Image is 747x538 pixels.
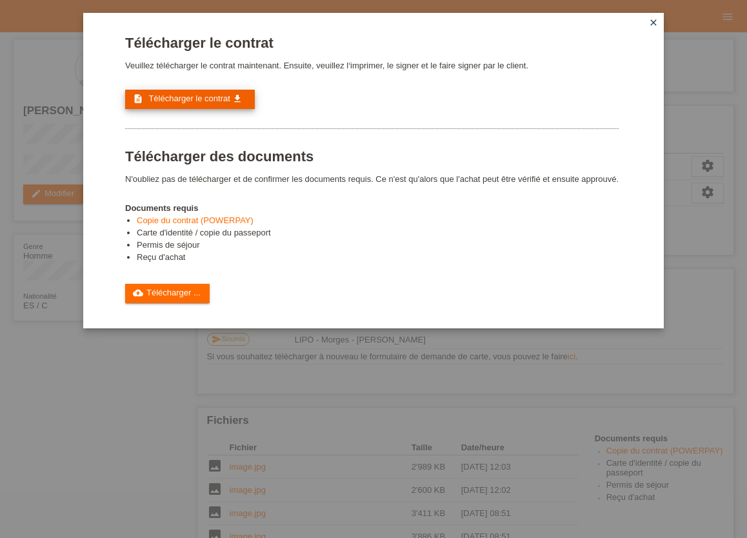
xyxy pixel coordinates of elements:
i: description [133,94,143,104]
a: description Télécharger le contrat get_app [125,90,255,109]
i: cloud_upload [133,288,143,298]
li: Reçu d'achat [137,252,619,264]
h4: Documents requis [125,203,619,213]
li: Carte d'identité / copie du passeport [137,228,619,240]
i: close [648,17,659,28]
p: Veuillez télécharger le contrat maintenant. Ensuite, veuillez l‘imprimer, le signer et le faire s... [125,61,619,70]
h1: Télécharger des documents [125,148,619,164]
li: Permis de séjour [137,240,619,252]
i: get_app [232,94,243,104]
p: N'oubliez pas de télécharger et de confirmer les documents requis. Ce n'est qu'alors que l'achat ... [125,174,619,184]
a: cloud_uploadTélécharger ... [125,284,210,303]
a: close [645,16,662,31]
a: Copie du contrat (POWERPAY) [137,215,254,225]
h1: Télécharger le contrat [125,35,619,51]
span: Télécharger le contrat [148,94,230,103]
